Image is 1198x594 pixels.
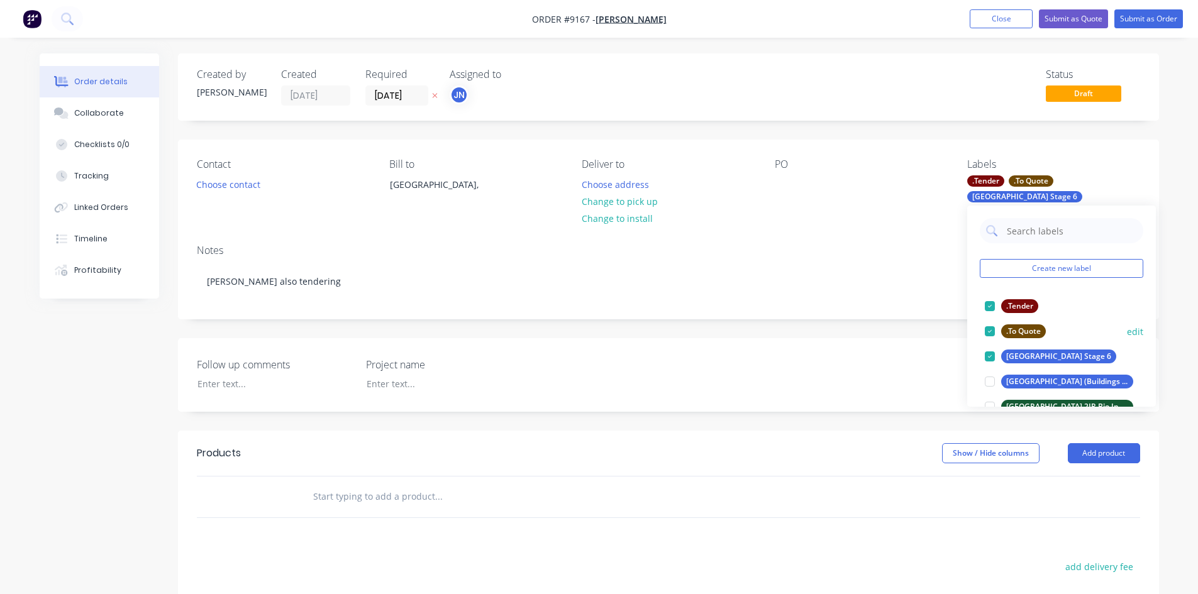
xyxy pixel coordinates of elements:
[365,69,435,80] div: Required
[74,170,109,182] div: Tracking
[1046,85,1121,101] span: Draft
[967,191,1082,202] div: [GEOGRAPHIC_DATA] Stage 6
[942,443,1040,463] button: Show / Hide columns
[40,129,159,160] button: Checklists 0/0
[74,202,128,213] div: Linked Orders
[197,357,354,372] label: Follow up comments
[40,66,159,97] button: Order details
[74,76,128,87] div: Order details
[575,210,659,227] button: Change to install
[40,223,159,255] button: Timeline
[980,259,1143,278] button: Create new label
[980,398,1138,415] button: [GEOGRAPHIC_DATA] 2IR Bio Innovation Hub
[967,158,1140,170] div: Labels
[596,13,667,25] a: [PERSON_NAME]
[1114,9,1183,28] button: Submit as Order
[313,484,564,509] input: Start typing to add a product...
[189,175,267,192] button: Choose contact
[1068,443,1140,463] button: Add product
[379,175,505,216] div: [GEOGRAPHIC_DATA],
[389,158,562,170] div: Bill to
[1001,349,1116,363] div: [GEOGRAPHIC_DATA] Stage 6
[1006,218,1137,243] input: Search labels
[532,13,596,25] span: Order #9167 -
[40,97,159,129] button: Collaborate
[366,357,523,372] label: Project name
[575,175,655,192] button: Choose address
[980,322,1051,340] button: .To Quote
[1001,400,1133,414] div: [GEOGRAPHIC_DATA] 2IR Bio Innovation Hub
[197,262,1140,300] div: [PERSON_NAME] also tendering
[1001,375,1133,388] div: [GEOGRAPHIC_DATA] (Buildings D& E)
[197,85,266,99] div: [PERSON_NAME]
[1039,9,1108,28] button: Submit as Quote
[1009,175,1053,187] div: .To Quote
[390,176,494,194] div: [GEOGRAPHIC_DATA],
[40,160,159,192] button: Tracking
[197,69,266,80] div: Created by
[1001,324,1046,338] div: .To Quote
[575,193,664,210] button: Change to pick up
[40,255,159,286] button: Profitability
[197,446,241,461] div: Products
[74,233,108,245] div: Timeline
[980,373,1138,390] button: [GEOGRAPHIC_DATA] (Buildings D& E)
[775,158,947,170] div: PO
[1059,558,1140,575] button: add delivery fee
[281,69,350,80] div: Created
[980,348,1121,365] button: [GEOGRAPHIC_DATA] Stage 6
[450,85,469,104] button: JN
[970,9,1033,28] button: Close
[74,107,124,119] div: Collaborate
[980,297,1043,315] button: .Tender
[1046,69,1140,80] div: Status
[450,69,575,80] div: Assigned to
[1127,325,1143,338] button: edit
[23,9,42,28] img: Factory
[74,139,130,150] div: Checklists 0/0
[967,175,1004,187] div: .Tender
[197,158,369,170] div: Contact
[197,245,1140,256] div: Notes
[1001,299,1038,313] div: .Tender
[74,265,121,276] div: Profitability
[40,192,159,223] button: Linked Orders
[582,158,754,170] div: Deliver to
